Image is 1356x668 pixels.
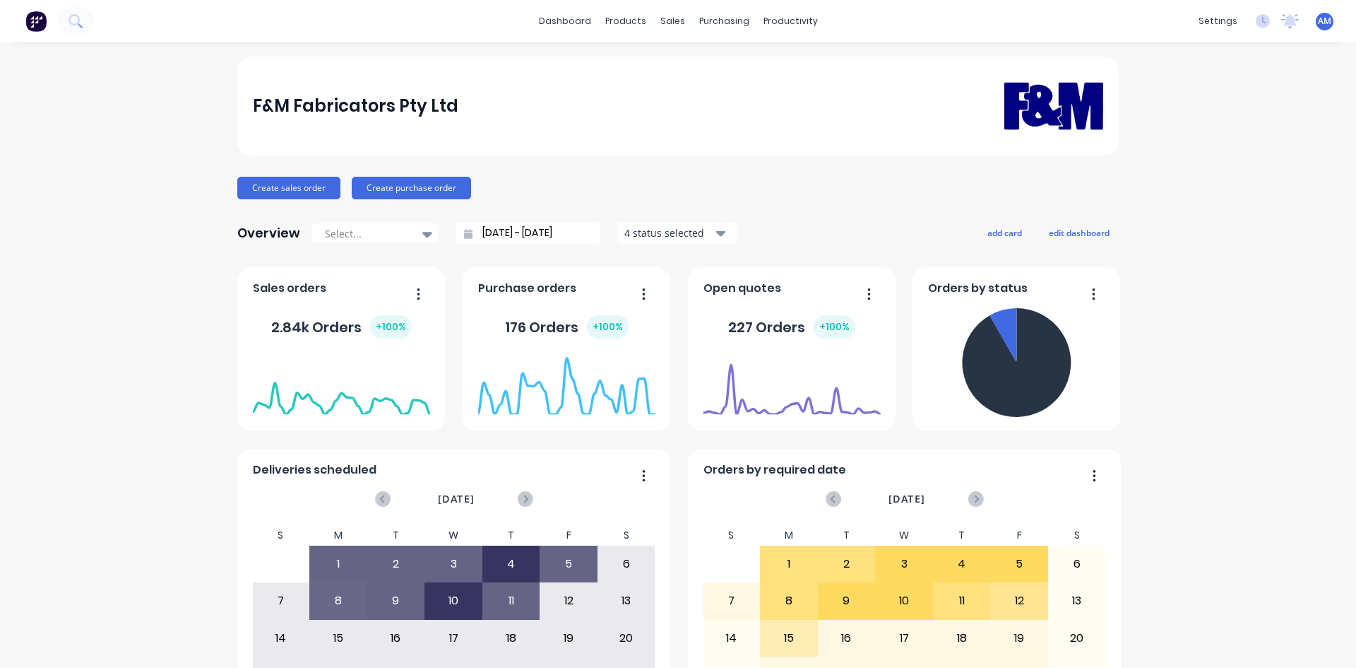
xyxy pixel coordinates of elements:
div: 1 [310,546,367,582]
div: 14 [703,621,760,656]
div: 6 [598,546,655,582]
div: 15 [310,621,367,656]
div: 12 [991,583,1047,619]
div: 20 [598,621,655,656]
div: 2 [819,546,875,582]
div: 16 [819,621,875,656]
div: 18 [934,621,990,656]
span: [DATE] [438,491,475,507]
div: W [875,525,933,546]
div: T [818,525,876,546]
div: S [252,525,310,546]
div: productivity [756,11,825,32]
div: 2 [368,546,424,582]
div: 176 Orders [505,315,629,339]
div: 4 [934,546,990,582]
div: W [424,525,482,546]
div: S [703,525,761,546]
div: S [597,525,655,546]
button: add card [978,223,1031,242]
a: dashboard [532,11,598,32]
div: 6 [1049,546,1105,582]
img: F&M Fabricators Pty Ltd [1004,61,1103,150]
div: 16 [368,621,424,656]
div: 7 [253,583,309,619]
div: + 100 % [814,315,855,339]
div: 2.84k Orders [271,315,412,339]
span: Orders by status [928,280,1028,297]
div: 13 [598,583,655,619]
div: 10 [876,583,932,619]
div: 1 [761,546,817,582]
div: 7 [703,583,760,619]
div: 15 [761,621,817,656]
button: Create sales order [237,177,340,199]
div: 11 [483,583,540,619]
div: S [1048,525,1106,546]
div: M [309,525,367,546]
div: 9 [368,583,424,619]
div: 17 [425,621,482,656]
button: edit dashboard [1040,223,1119,242]
div: 19 [540,621,597,656]
div: 19 [991,621,1047,656]
div: 227 Orders [728,315,855,339]
img: Factory [25,11,47,32]
div: M [760,525,818,546]
div: 12 [540,583,597,619]
div: purchasing [692,11,756,32]
div: 9 [819,583,875,619]
div: settings [1191,11,1244,32]
div: T [933,525,991,546]
div: 4 status selected [624,225,713,240]
span: Open quotes [703,280,781,297]
div: 20 [1049,621,1105,656]
span: Sales orders [253,280,326,297]
div: 10 [425,583,482,619]
div: 4 [483,546,540,582]
span: AM [1318,15,1331,28]
div: T [482,525,540,546]
div: 18 [483,621,540,656]
div: + 100 % [370,315,412,339]
div: 14 [253,621,309,656]
div: 3 [425,546,482,582]
div: 17 [876,621,932,656]
span: [DATE] [888,491,925,507]
button: Create purchase order [352,177,471,199]
div: F [990,525,1048,546]
button: 4 status selected [617,223,737,244]
div: 5 [540,546,597,582]
div: 3 [876,546,932,582]
div: products [598,11,653,32]
div: Overview [237,219,300,247]
div: 13 [1049,583,1105,619]
div: sales [653,11,692,32]
div: 11 [934,583,990,619]
div: F&M Fabricators Pty Ltd [253,92,458,120]
div: F [540,525,597,546]
div: T [367,525,425,546]
div: 8 [761,583,817,619]
div: 5 [991,546,1047,582]
div: + 100 % [587,315,629,339]
div: 8 [310,583,367,619]
span: Purchase orders [478,280,576,297]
